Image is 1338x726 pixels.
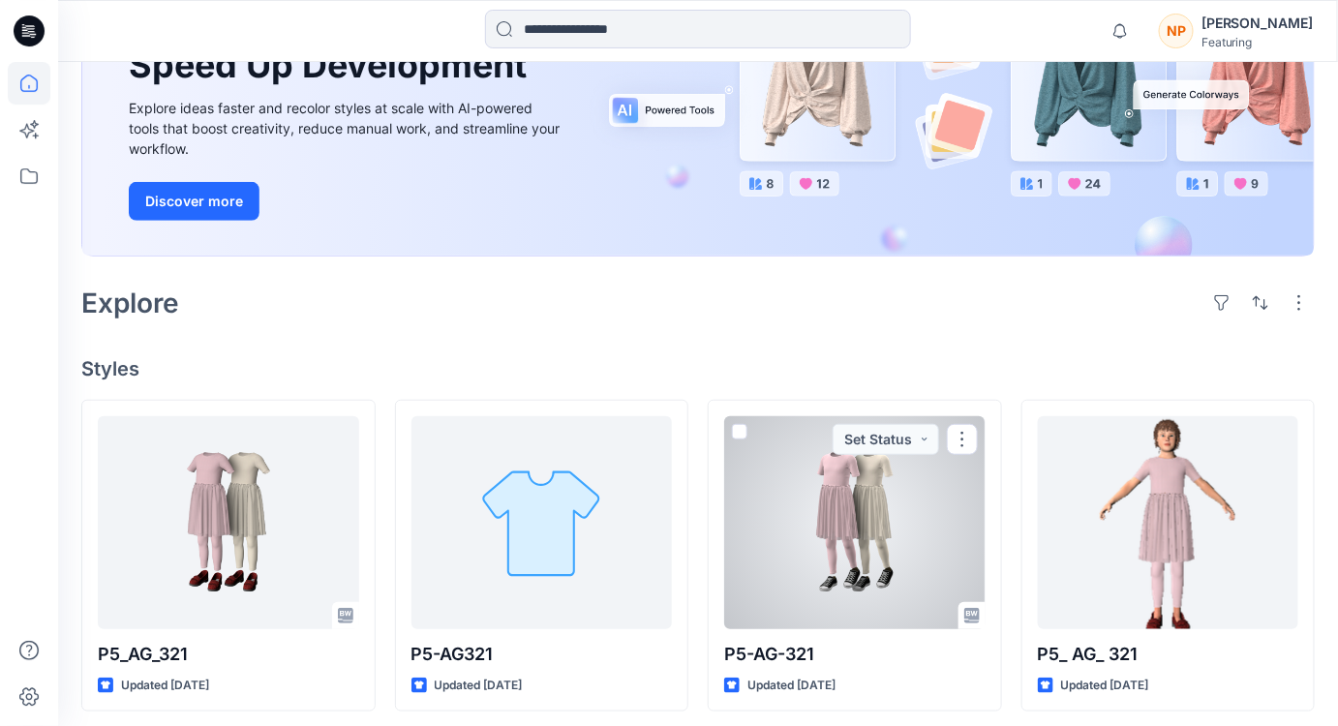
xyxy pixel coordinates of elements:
button: Discover more [129,182,259,221]
p: Updated [DATE] [747,676,836,696]
p: Updated [DATE] [121,676,209,696]
a: P5-AG321 [411,416,673,629]
p: Updated [DATE] [435,676,523,696]
div: NP [1159,14,1194,48]
div: Explore ideas faster and recolor styles at scale with AI-powered tools that boost creativity, red... [129,98,564,159]
p: P5_ AG_ 321 [1038,641,1299,668]
a: P5_ AG_ 321 [1038,416,1299,629]
div: Featuring [1201,35,1314,49]
p: P5-AG321 [411,641,673,668]
h4: Styles [81,357,1315,380]
a: Discover more [129,182,564,221]
a: P5-AG-321 [724,416,986,629]
p: P5_AG_321 [98,641,359,668]
a: P5_AG_321 [98,416,359,629]
p: Updated [DATE] [1061,676,1149,696]
p: P5-AG-321 [724,641,986,668]
div: [PERSON_NAME] [1201,12,1314,35]
h2: Explore [81,287,179,318]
